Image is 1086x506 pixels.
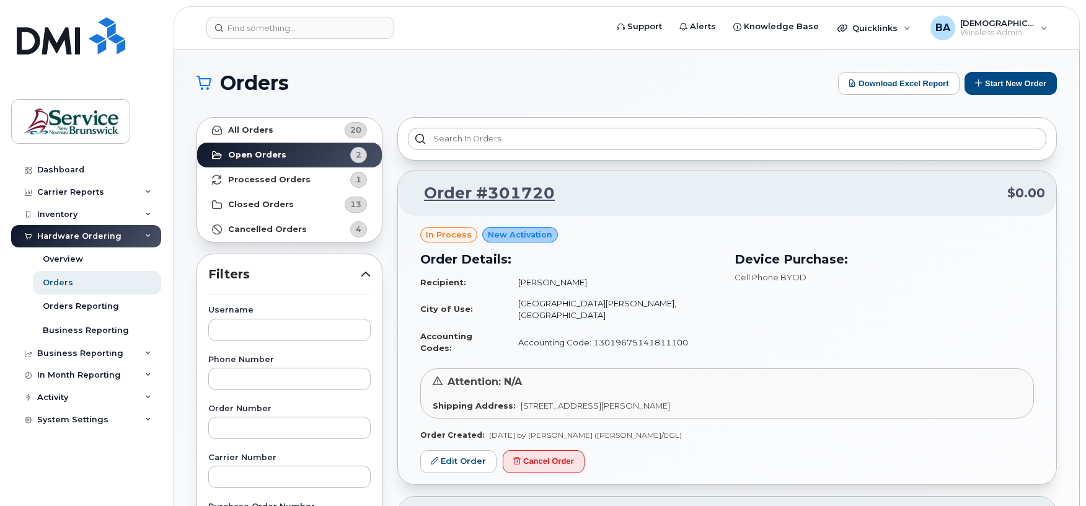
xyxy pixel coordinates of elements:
[409,182,555,205] a: Order #301720
[208,405,371,413] label: Order Number
[356,174,361,185] span: 1
[448,376,522,388] span: Attention: N/A
[838,72,960,95] button: Download Excel Report
[208,306,371,314] label: Username
[220,74,289,92] span: Orders
[408,128,1046,150] input: Search in orders
[420,331,472,353] strong: Accounting Codes:
[420,277,466,287] strong: Recipient:
[488,229,552,241] span: New Activation
[208,356,371,364] label: Phone Number
[507,272,720,293] td: [PERSON_NAME]
[420,304,473,314] strong: City of Use:
[356,149,361,161] span: 2
[521,401,670,411] span: [STREET_ADDRESS][PERSON_NAME]
[197,192,382,217] a: Closed Orders13
[507,293,720,326] td: [GEOGRAPHIC_DATA][PERSON_NAME], [GEOGRAPHIC_DATA]
[228,200,294,210] strong: Closed Orders
[1007,184,1045,202] span: $0.00
[228,150,286,160] strong: Open Orders
[356,223,361,235] span: 4
[197,217,382,242] a: Cancelled Orders4
[197,167,382,192] a: Processed Orders1
[420,450,497,473] a: Edit Order
[228,175,311,185] strong: Processed Orders
[735,272,806,282] span: Cell Phone BYOD
[197,143,382,167] a: Open Orders2
[208,454,371,462] label: Carrier Number
[208,265,361,283] span: Filters
[228,125,273,135] strong: All Orders
[507,326,720,358] td: Accounting Code: 13019675141811100
[350,198,361,210] span: 13
[735,250,1034,269] h3: Device Purchase:
[503,450,585,473] button: Cancel Order
[426,229,472,241] span: in process
[228,224,307,234] strong: Cancelled Orders
[433,401,516,411] strong: Shipping Address:
[350,124,361,136] span: 20
[197,118,382,143] a: All Orders20
[965,72,1057,95] button: Start New Order
[489,430,682,440] span: [DATE] by [PERSON_NAME] ([PERSON_NAME]/EGL)
[420,250,720,269] h3: Order Details:
[420,430,484,440] strong: Order Created:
